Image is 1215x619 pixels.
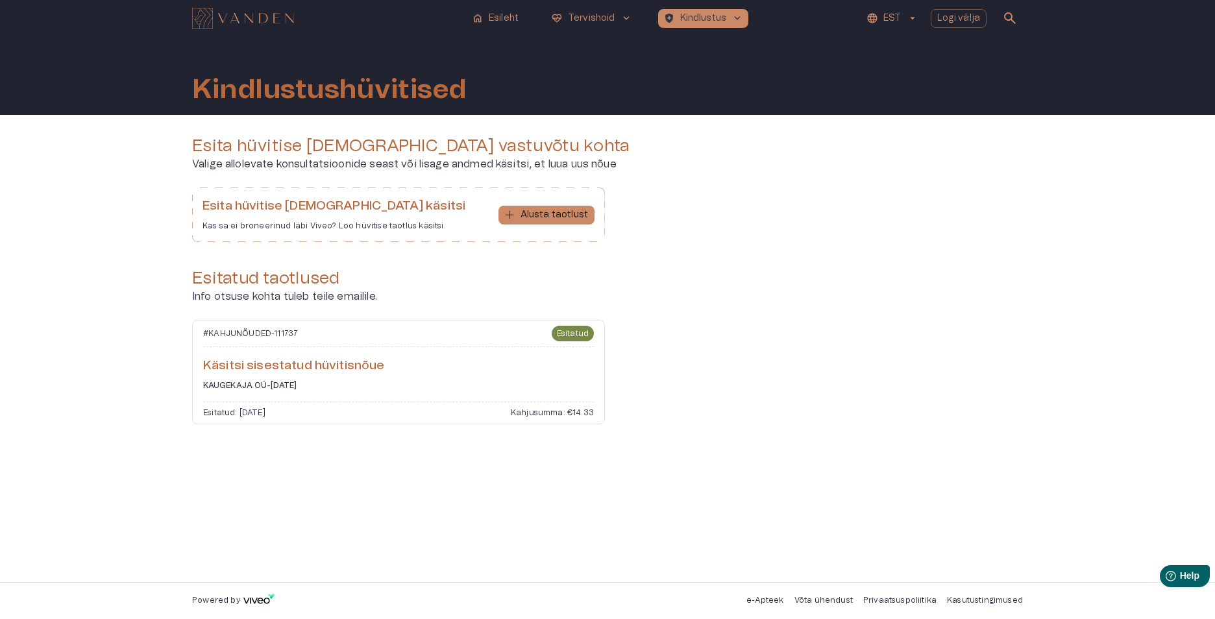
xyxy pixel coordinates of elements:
p: # KAHJUNÕUDED - 111737 [203,328,298,339]
p: Tervishoid [568,12,615,25]
a: Privaatsuspoliitika [863,596,937,604]
p: Esitatud: [DATE] [203,407,265,419]
span: keyboard_arrow_down [731,12,743,24]
p: Powered by [192,595,240,606]
p: EST [883,12,901,25]
span: health_and_safety [663,12,675,24]
p: Logi välja [937,12,981,25]
span: home [472,12,484,24]
a: e-Apteek [746,596,783,604]
span: search [1002,10,1018,26]
button: Logi välja [931,9,987,28]
h6: Käsitsi sisestatud hüvitisnõue [203,358,594,375]
button: health_and_safetyKindlustuskeyboard_arrow_down [658,9,749,28]
p: Alusta taotlust [521,208,588,222]
a: Navigate to homepage [192,9,461,27]
p: Kahjusumma: €14.33 [511,407,594,419]
h6: Esita hüvitise [DEMOGRAPHIC_DATA] käsitsi [202,198,465,215]
img: Vanden logo [192,8,294,29]
h4: Esitatud taotlused [192,268,1023,289]
span: keyboard_arrow_down [620,12,632,24]
button: EST [865,9,920,28]
button: Alusta taotlust [498,206,595,225]
h6: KAUGEKAJA OÜ - [DATE] [203,380,594,391]
p: Kas sa ei broneerinud läbi Viveo? Loo hüvitise taotlus käsitsi. [202,221,465,232]
a: Kasutustingimused [947,596,1023,604]
h4: Esita hüvitise [DEMOGRAPHIC_DATA] vastuvõtu kohta [192,136,1023,156]
p: Kindlustus [680,12,727,25]
button: homeEsileht [467,9,525,28]
h1: Kindlustushüvitised [192,75,467,104]
button: open search modal [997,5,1023,31]
p: Võta ühendust [794,595,853,606]
p: Esileht [489,12,519,25]
p: Valige allolevate konsultatsioonide seast või lisage andmed käsitsi, et luua uus nõue [192,156,1023,172]
button: ecg_heartTervishoidkeyboard_arrow_down [546,9,637,28]
iframe: Help widget launcher [1114,560,1215,596]
p: Info otsuse kohta tuleb teile emailile. [192,289,1023,304]
span: Esitatud [552,326,594,341]
span: ecg_heart [551,12,563,24]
